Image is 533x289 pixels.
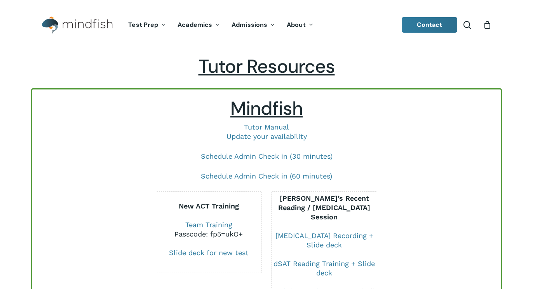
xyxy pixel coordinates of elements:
a: Team Training [185,221,232,229]
header: Main Menu [31,11,502,40]
a: Schedule Admin Check in (30 minutes) [201,152,333,160]
span: Mindfish [230,96,303,121]
a: [MEDICAL_DATA] Recording + Slide deck [275,231,373,249]
a: About [281,22,319,28]
a: Update your availability [226,132,307,140]
a: Slide deck for new test [169,249,249,257]
b: New ACT Training [179,202,239,210]
a: Cart [483,21,491,29]
span: Test Prep [128,21,158,29]
span: About [287,21,306,29]
span: Admissions [232,21,267,29]
a: dSAT Reading Training + Slide deck [273,259,375,277]
a: Tutor Manual [244,123,289,131]
a: Contact [402,17,458,33]
nav: Main Menu [122,11,319,40]
b: [PERSON_NAME]’s Recent Reading / [MEDICAL_DATA] Session [278,194,370,221]
span: Contact [417,21,442,29]
div: Passcode: fp5=ukO+ [156,229,261,239]
span: Tutor Resources [199,54,335,79]
a: Academics [172,22,226,28]
a: Test Prep [122,22,172,28]
a: Schedule Admin Check in (60 minutes) [201,172,332,180]
span: Academics [178,21,212,29]
a: Admissions [226,22,281,28]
